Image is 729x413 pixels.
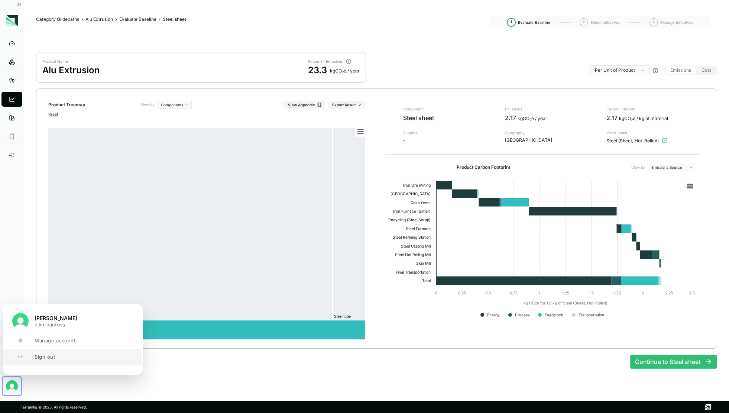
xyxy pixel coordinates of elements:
img: Logo [6,15,18,26]
sub: 2 [342,70,344,74]
img: Nitin Shetty [12,313,29,329]
span: kg CO e / year [518,116,547,121]
img: Nitin Shetty [6,380,18,392]
text: Skin Mill [416,261,431,265]
h2: Product Carbon Footprint [457,164,510,170]
button: Export Result [328,101,365,109]
span: Manage Initiatives [660,20,693,25]
span: Component [403,107,496,111]
text: Coke Oven [411,200,431,205]
p: nitin-danfoss [35,321,77,327]
div: Evaluate Baseline [119,16,156,22]
button: Per Unit of Product [590,65,649,75]
span: › [81,16,83,22]
text: Steel Furnace [406,226,431,231]
span: Value Chain [606,130,699,135]
button: Reset [48,112,58,116]
span: Carbon Intensity [606,107,699,111]
div: Product Name [42,59,100,64]
div: Scope 3.1 Emissions [308,59,344,64]
text: 1 [539,291,541,295]
span: Geography [505,130,597,135]
div: User button popover [3,304,143,375]
span: - [403,137,496,143]
div: 2.17 [505,113,597,122]
text: 1.75 [614,291,621,295]
button: Continue to Steel sheet [630,355,717,369]
text: Steel tube [334,314,351,319]
span: Emissions [505,107,597,111]
div: Alu Extrusion [85,16,113,22]
text: Transportation [579,313,604,317]
div: Category Glidepaths [36,16,79,22]
sub: 2 [529,118,531,122]
button: Cost [697,67,716,74]
button: Emissions Source [648,164,696,171]
button: View Appendix [283,101,325,109]
span: Manage account [35,338,75,343]
text: Total [422,278,431,283]
div: kgCO e / kg of material [619,116,668,122]
span: Evaluate Baseline [518,20,550,25]
div: Steel (Sheet, Hot-Rolled) [606,137,699,145]
span: › [159,16,161,22]
span: [GEOGRAPHIC_DATA] [505,137,597,143]
text: Process [515,313,529,317]
div: Product Treemap [48,102,96,108]
div: 2.17 [606,113,699,122]
text: Iron Ore Mining [403,183,431,188]
span: Select Initiatives [590,20,620,25]
text: Steel Casting Mill [401,244,431,249]
span: Steel sheet [403,113,496,122]
text: Final Transportation [396,270,431,275]
span: 2 [583,20,585,25]
span: Supplier [403,130,496,135]
span: 1 [510,20,512,25]
span: Steel sheet [163,16,186,22]
text: Iron Furnace (Sinter) [393,209,431,213]
button: Close user button [3,377,21,395]
text: 0.5 [485,291,491,295]
text: Steel Refining Station [393,235,431,240]
button: Components [158,101,192,109]
span: Sign out [35,354,55,360]
text: Recycling (Steel Scrap) [388,217,431,222]
sub: 2 [631,118,633,122]
text: 2 [642,291,644,295]
text: 1.5 [589,291,594,295]
button: Emissions [666,67,696,74]
text: 0.25 [458,291,466,295]
text: 1.25 [562,291,569,295]
div: kg CO e / year [330,68,360,74]
text: Energy [487,313,500,317]
text: [GEOGRAPHIC_DATA] [391,191,431,196]
text: Steel Hot Rolling Mill [395,252,431,257]
text: 0 [435,291,437,295]
text: 2.5 [689,291,695,295]
text: kg CO2e for 1.0 kg of Steel (Sheet, Hot-Rolled) [524,301,607,306]
span: [PERSON_NAME] [35,315,77,322]
div: Alu Extrusion [42,64,100,76]
label: View by [140,101,155,109]
label: View by [631,165,645,170]
text: Feedstock [545,313,563,317]
text: 2.25 [665,291,673,295]
span: › [115,16,117,22]
text: 0.75 [510,291,518,295]
div: 23.3 [308,64,327,76]
span: 3 [652,20,655,25]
